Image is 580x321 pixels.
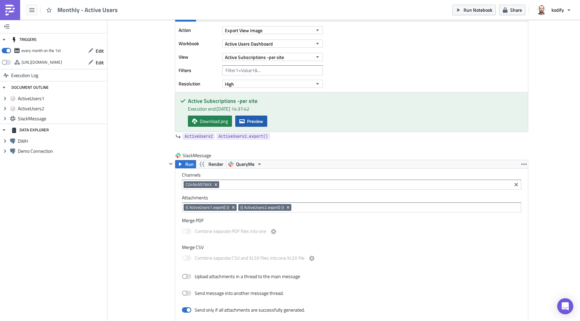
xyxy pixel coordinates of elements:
button: Active Subscriptions -per site [222,53,323,61]
span: Active Users Dashboard [225,40,273,47]
label: Merge CSV [182,244,521,250]
p: Milfy revenue launch comparison [3,3,350,8]
button: Combine separate PDF files into one [270,228,278,236]
button: Share [499,5,525,15]
a: ActiveUsers2.export() [216,133,270,140]
span: SlackMessage [18,116,105,122]
button: Remove Tag [231,204,237,211]
div: Execution end: [DATE] 14:37:42 [188,105,523,112]
span: Export View Image [225,27,262,34]
span: QueryMe [236,160,254,168]
span: {{ ActiveUsers2.export() }} [240,205,284,210]
a: ActiveUsers2 [183,133,215,140]
button: Remove Tag [213,181,219,188]
span: SlackMessage [183,152,212,159]
button: Combine separate CSV and XLSX files into one XLSX file [308,254,316,262]
button: Preview [235,116,267,127]
div: DATA EXPLORER [11,124,49,136]
span: Download png [200,118,228,125]
button: Run Notebook [452,5,496,15]
label: Attachments [182,195,521,201]
div: every month on the 1st [21,46,61,56]
h5: Active Subscriptions -per site [188,98,523,104]
button: Remove Tag [285,204,291,211]
span: Edit [96,47,104,54]
button: Edit [85,46,107,56]
div: DOCUMENT OUTLINE [11,81,49,93]
label: Merge PDF [182,217,521,223]
div: Send only if all attachments are successfully generated. [195,307,305,313]
img: Avatar [536,4,547,16]
label: Combine separate PDF files into one [182,228,278,236]
span: Share [510,6,522,13]
span: ActiveUsers2 [185,133,213,140]
span: Preview [247,118,263,125]
p: Monthly Active Users Summary. [3,3,336,8]
span: High [225,80,234,87]
input: Filter1=Value1&... [222,65,323,75]
button: Run [175,160,196,168]
button: Clear selected items [512,181,520,189]
img: PushMetrics [5,5,15,15]
span: Execution Log [11,69,38,81]
span: ActiveUsers2.export() [219,133,268,140]
button: Hide content [167,160,175,168]
span: Edit [96,59,104,66]
button: Edit [85,57,107,68]
span: ActiveUsers1 [18,95,105,102]
span: C04N4NST6KX [186,182,212,187]
label: Combine separate CSV and XLSX files into one XLSX file [182,254,316,263]
label: View [179,52,219,62]
button: kodify [532,3,575,17]
body: Rich Text Area. Press ALT-0 for help. [3,3,336,8]
button: Active Users Dashboard [222,40,323,48]
label: Workbook [179,39,219,49]
span: Monthly - Active Users [57,6,118,14]
div: Open Intercom Messenger [557,298,573,314]
span: Demo Connection [18,148,105,154]
a: Download png [188,116,232,127]
label: Send message into another message thread. [182,290,284,296]
button: Render [196,160,226,168]
span: DWH [18,138,105,144]
div: TRIGGERS [11,34,37,46]
label: Action [179,25,219,35]
button: High [222,80,323,88]
span: Active Subscriptions -per site [225,54,284,61]
button: Export View Image [222,26,323,34]
span: Run Notebook [464,6,492,13]
span: {{ ActiveUsers1.export() }} [186,205,229,210]
body: Rich Text Area. Press ALT-0 for help. [3,3,350,8]
span: kodify [551,6,564,13]
label: Resolution [179,79,219,89]
label: Channels [182,172,521,178]
label: Upload attachments in a thread to the main message [182,273,300,279]
button: QueryMe [226,160,264,168]
label: Filters [179,65,219,75]
div: https://pushmetrics.io/api/v1/report/pjoVn7zoYP/webhook?token=0e9133b1bb4047b88385bac863f5656d [21,57,62,67]
span: Render [208,160,223,168]
span: ActiveUsers2 [18,106,105,112]
span: Run [185,160,194,168]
